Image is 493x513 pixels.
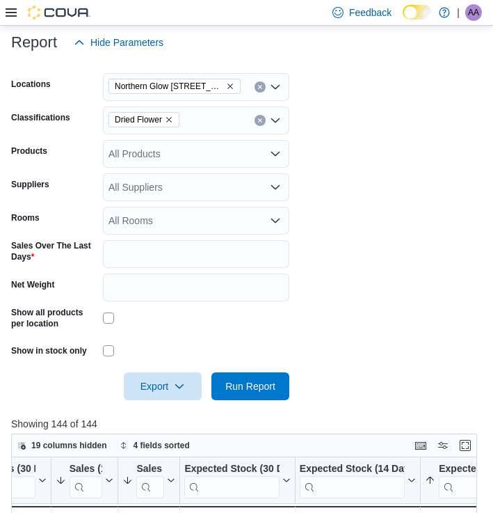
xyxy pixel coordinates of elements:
div: Expected Stock (14 Days) [300,462,405,475]
button: Display options [435,437,451,454]
div: Sales (7 Days) [136,462,164,475]
div: Sales (7 Days) [136,462,164,498]
label: Net Weight [11,279,54,290]
label: Show all products per location [11,307,97,329]
h3: Report [11,34,57,51]
img: Cova [28,6,90,19]
label: Products [11,145,47,157]
div: Expected Stock (14 Days) [300,462,405,498]
span: 4 fields sorted [134,440,190,451]
button: 19 columns hidden [12,437,113,454]
label: Show in stock only [11,345,87,356]
button: Open list of options [270,148,281,159]
p: Showing 144 of 144 [11,417,482,431]
button: Open list of options [270,115,281,126]
button: Keyboard shortcuts [412,437,429,454]
span: Feedback [349,6,391,19]
button: Remove Northern Glow 540 Arthur St from selection in this group [226,82,234,90]
label: Rooms [11,212,40,223]
label: Classifications [11,112,70,123]
button: Sales (14 Days) [56,462,114,498]
div: Sales (14 Days) [70,462,103,475]
span: Northern Glow [STREET_ADDRESS][PERSON_NAME] [115,79,223,93]
button: Open list of options [270,215,281,226]
button: Run Report [211,372,289,400]
button: Clear input [254,81,266,93]
button: Export [124,372,202,400]
button: Clear input [254,115,266,126]
button: Expected Stock (30 Days) [184,462,290,498]
span: AA [468,4,479,21]
div: Alison Albert [465,4,482,21]
span: Dried Flower [108,112,179,127]
div: Sales (14 Days) [70,462,103,498]
p: | [457,4,460,21]
span: Run Report [225,379,275,393]
label: Suppliers [11,179,49,190]
label: Locations [11,79,51,90]
button: 4 fields sorted [114,437,195,454]
span: Dried Flower [115,113,162,127]
input: Dark Mode [403,5,432,19]
span: Northern Glow 540 Arthur St [108,79,241,94]
label: Sales Over The Last Days [11,240,97,262]
div: Expected Stock (30 Days) [184,462,279,475]
button: Open list of options [270,81,281,93]
button: Sales (7 Days) [122,462,175,498]
span: Export [132,372,193,400]
button: Enter fullscreen [457,437,474,454]
button: Open list of options [270,182,281,193]
button: Remove Dried Flower from selection in this group [165,116,173,124]
div: Expected Stock (30 Days) [184,462,279,498]
span: Hide Parameters [90,35,163,49]
button: Hide Parameters [68,29,169,56]
span: 19 columns hidden [31,440,107,451]
button: Expected Stock (14 Days) [300,462,416,498]
span: Dark Mode [403,19,403,20]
